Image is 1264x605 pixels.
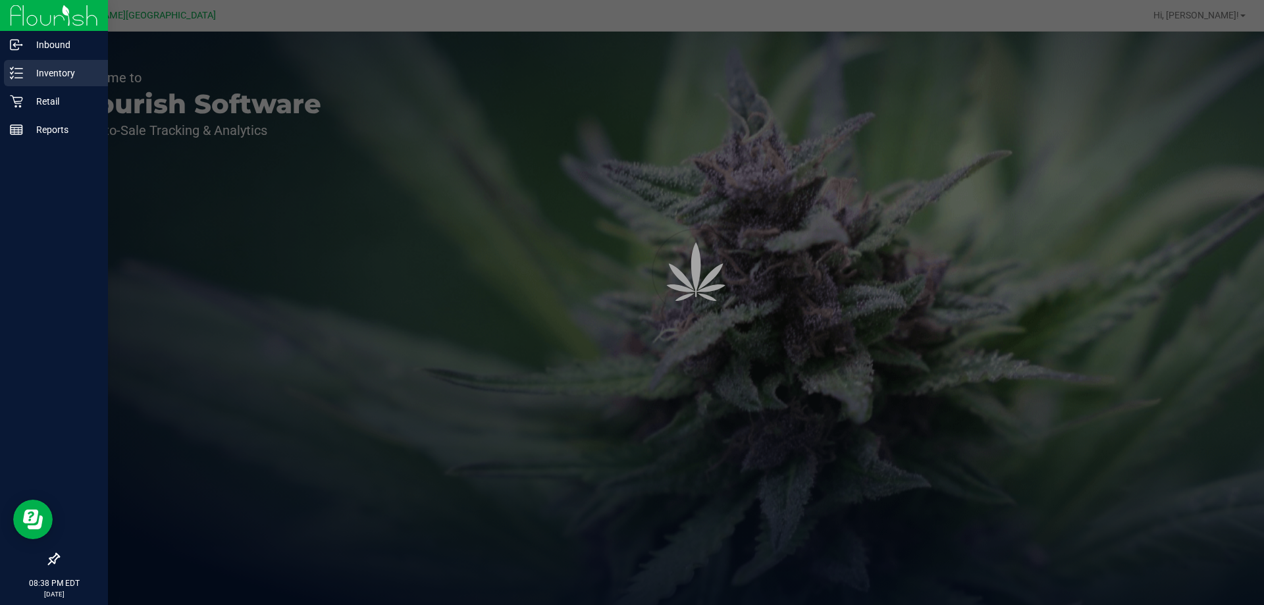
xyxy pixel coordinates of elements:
[23,65,102,81] p: Inventory
[10,66,23,80] inline-svg: Inventory
[23,93,102,109] p: Retail
[6,589,102,599] p: [DATE]
[13,500,53,539] iframe: Resource center
[23,122,102,138] p: Reports
[23,37,102,53] p: Inbound
[10,38,23,51] inline-svg: Inbound
[10,95,23,108] inline-svg: Retail
[10,123,23,136] inline-svg: Reports
[6,577,102,589] p: 08:38 PM EDT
